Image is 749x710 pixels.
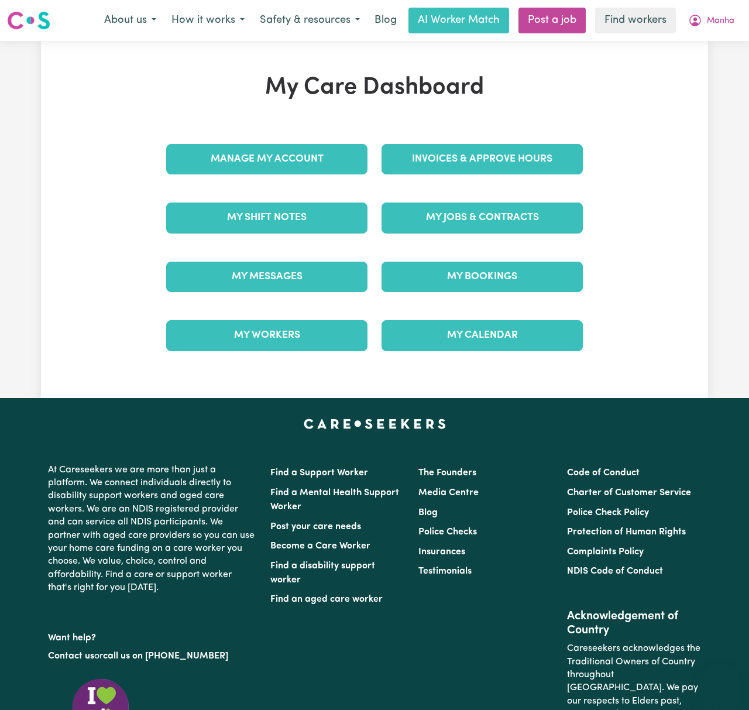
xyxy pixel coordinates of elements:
[567,567,663,576] a: NDIS Code of Conduct
[382,144,583,174] a: Invoices & Approve Hours
[166,203,367,233] a: My Shift Notes
[567,527,686,537] a: Protection of Human Rights
[97,8,164,33] button: About us
[418,547,465,557] a: Insurances
[418,567,472,576] a: Testimonials
[304,419,446,428] a: Careseekers home page
[418,468,476,478] a: The Founders
[567,468,640,478] a: Code of Conduct
[707,15,734,28] span: Manha
[367,8,404,33] a: Blog
[7,10,50,31] img: Careseekers logo
[166,262,367,292] a: My Messages
[567,488,691,498] a: Charter of Customer Service
[164,8,252,33] button: How it works
[48,645,256,667] p: or
[567,508,649,517] a: Police Check Policy
[270,522,361,531] a: Post your care needs
[270,561,375,585] a: Find a disability support worker
[270,541,370,551] a: Become a Care Worker
[382,203,583,233] a: My Jobs & Contracts
[252,8,367,33] button: Safety & resources
[7,7,50,34] a: Careseekers logo
[567,609,701,637] h2: Acknowledgement of Country
[382,320,583,351] a: My Calendar
[270,595,383,604] a: Find an aged care worker
[166,144,367,174] a: Manage My Account
[418,488,479,498] a: Media Centre
[166,320,367,351] a: My Workers
[103,651,228,661] a: call us on [PHONE_NUMBER]
[702,663,740,701] iframe: Button to launch messaging window
[48,627,256,644] p: Want help?
[418,508,438,517] a: Blog
[408,8,509,33] a: AI Worker Match
[270,468,368,478] a: Find a Support Worker
[270,488,399,512] a: Find a Mental Health Support Worker
[418,527,477,537] a: Police Checks
[159,74,590,102] h1: My Care Dashboard
[595,8,676,33] a: Find workers
[681,8,742,33] button: My Account
[48,459,256,599] p: At Careseekers we are more than just a platform. We connect individuals directly to disability su...
[382,262,583,292] a: My Bookings
[518,8,586,33] a: Post a job
[48,651,94,661] a: Contact us
[567,547,644,557] a: Complaints Policy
